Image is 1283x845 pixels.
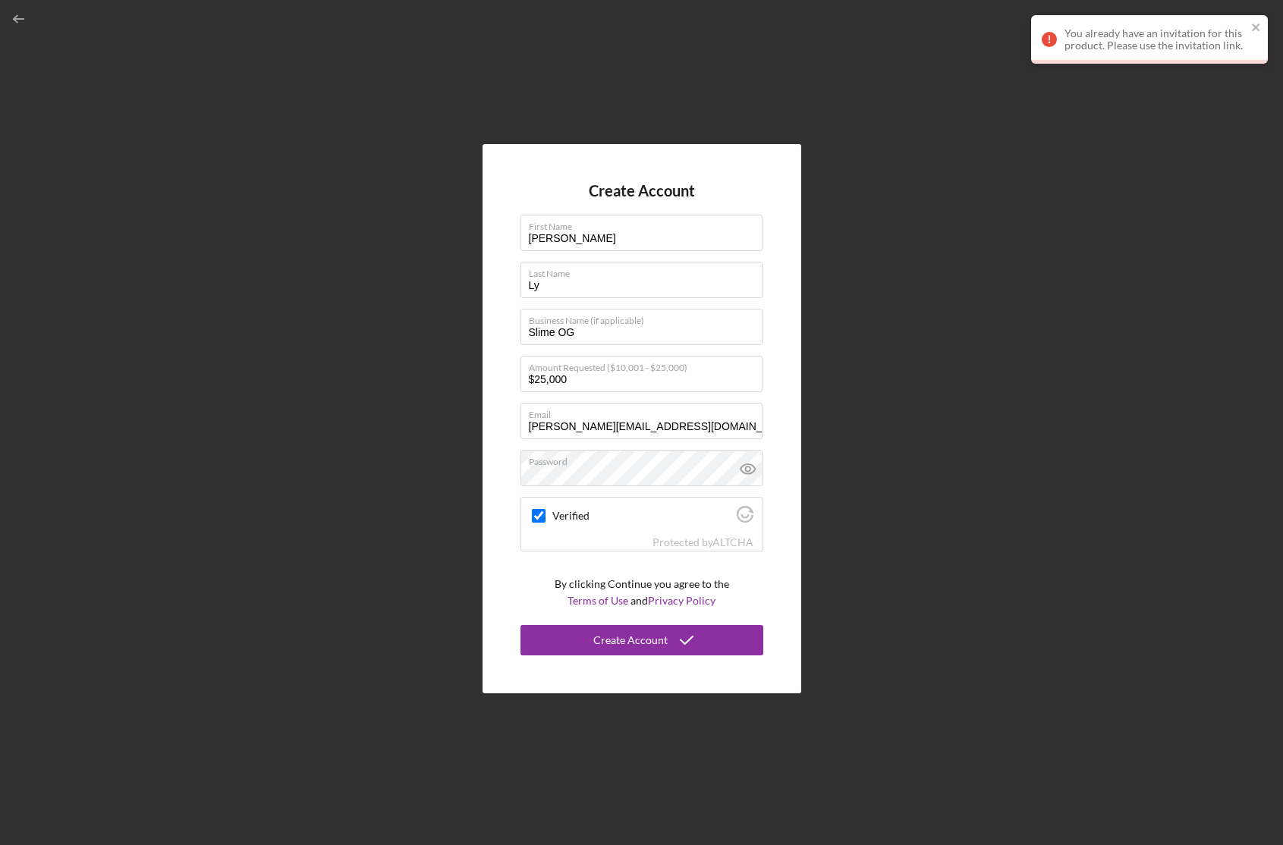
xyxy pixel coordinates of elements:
a: Visit Altcha.org [712,536,753,548]
button: Create Account [520,625,763,655]
div: Create Account [593,625,668,655]
label: Password [529,451,763,467]
a: Terms of Use [568,594,628,607]
label: Last Name [529,262,763,279]
a: Privacy Policy [648,594,715,607]
p: By clicking Continue you agree to the and [555,576,729,610]
label: Email [529,404,763,420]
div: Protected by [653,536,753,548]
label: Business Name (if applicable) [529,309,763,326]
a: Visit Altcha.org [737,512,753,525]
label: First Name [529,215,763,232]
label: Verified [552,510,732,522]
h4: Create Account [589,182,695,199]
div: You already have an invitation for this product. Please use the invitation link. [1064,27,1247,52]
label: Amount Requested ($10,001 - $25,000) [529,357,763,373]
button: close [1251,21,1262,36]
